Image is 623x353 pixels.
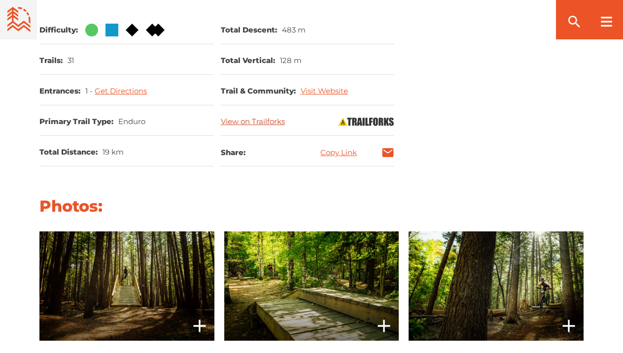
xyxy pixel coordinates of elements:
h2: Photos: [39,196,584,217]
a: Copy Link [320,149,357,156]
a: Get Directions [95,86,147,96]
img: Green Circle [85,24,98,36]
a: mail [381,146,394,159]
dt: Primary Trail Type: [39,117,113,127]
dd: 19 km [103,147,124,157]
dt: Difficulty: [39,25,78,35]
span: 1 [85,86,95,96]
img: Black Diamond [126,24,138,36]
img: Double Black DIamond [146,24,165,36]
a: View on Trailforks [221,117,285,126]
dt: Trails: [39,56,63,65]
dd: 128 m [280,56,302,65]
ion-icon: add [559,316,579,336]
img: Blue Square [105,24,118,36]
dt: Total Vertical: [221,56,275,65]
dt: Total Descent: [221,25,277,35]
dd: 483 m [282,25,306,35]
ion-icon: add [374,316,394,336]
img: Trailforks [338,117,394,127]
ion-icon: search [566,14,582,30]
dt: Total Distance: [39,147,98,157]
ion-icon: add [190,316,209,336]
dd: Enduro [118,117,145,127]
h3: Share: [221,146,245,160]
dd: 31 [68,56,74,65]
a: Visit Website [301,86,348,96]
dt: Entrances: [39,86,80,96]
dt: Trail & Community: [221,86,296,96]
